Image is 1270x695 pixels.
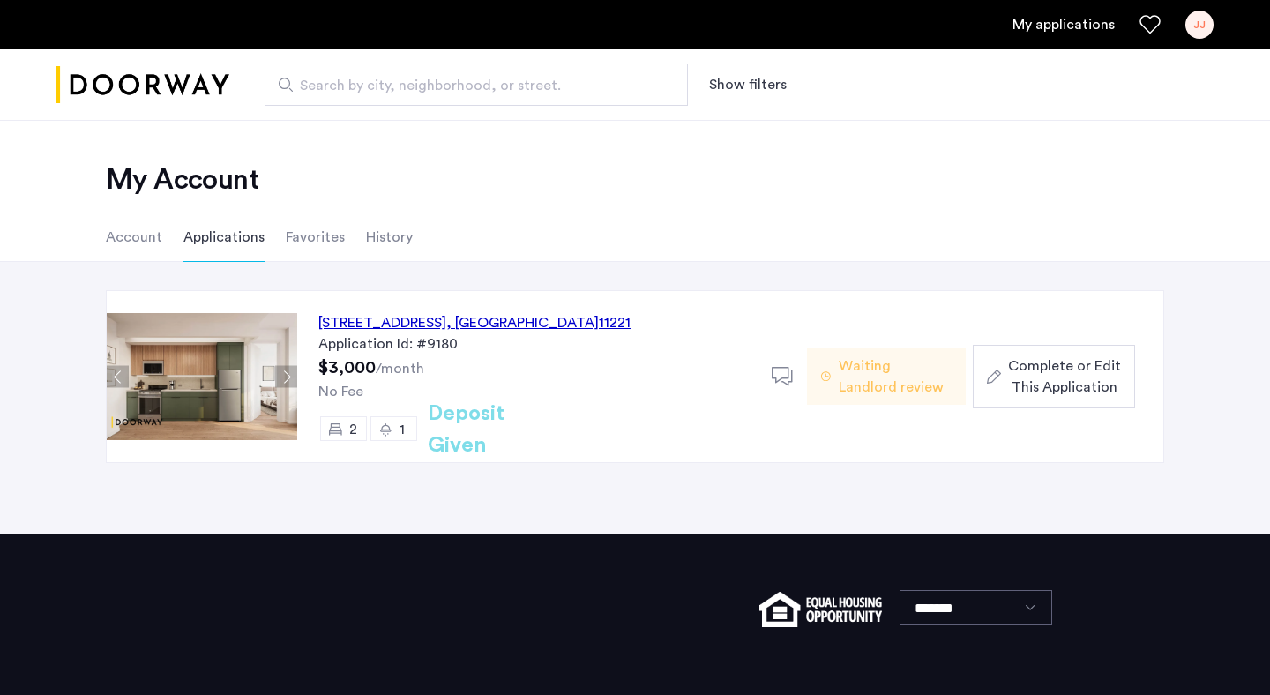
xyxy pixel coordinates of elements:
select: Language select [900,590,1052,625]
div: JJ [1185,11,1214,39]
img: equal-housing.png [759,592,882,627]
input: Apartment Search [265,64,688,106]
button: button [973,345,1135,408]
a: Favorites [1139,14,1161,35]
span: 1 [400,422,405,437]
span: No Fee [318,385,363,399]
span: Waiting Landlord review [839,355,952,398]
sub: /month [376,362,424,376]
button: Next apartment [275,366,297,388]
img: logo [56,52,229,118]
h2: Deposit Given [428,398,568,461]
button: Show or hide filters [709,74,787,95]
li: Favorites [286,213,345,262]
button: Previous apartment [107,366,129,388]
span: $3,000 [318,359,376,377]
div: Application Id: #9180 [318,333,751,355]
span: 2 [349,422,357,437]
span: , [GEOGRAPHIC_DATA] [446,316,599,330]
h2: My Account [106,162,1164,198]
a: Cazamio logo [56,52,229,118]
li: History [366,213,413,262]
span: Complete or Edit This Application [1008,355,1121,398]
iframe: chat widget [1196,624,1252,677]
a: My application [1012,14,1115,35]
li: Applications [183,213,265,262]
img: Apartment photo [107,313,297,440]
li: Account [106,213,162,262]
div: [STREET_ADDRESS] 11221 [318,312,631,333]
span: Search by city, neighborhood, or street. [300,75,639,96]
